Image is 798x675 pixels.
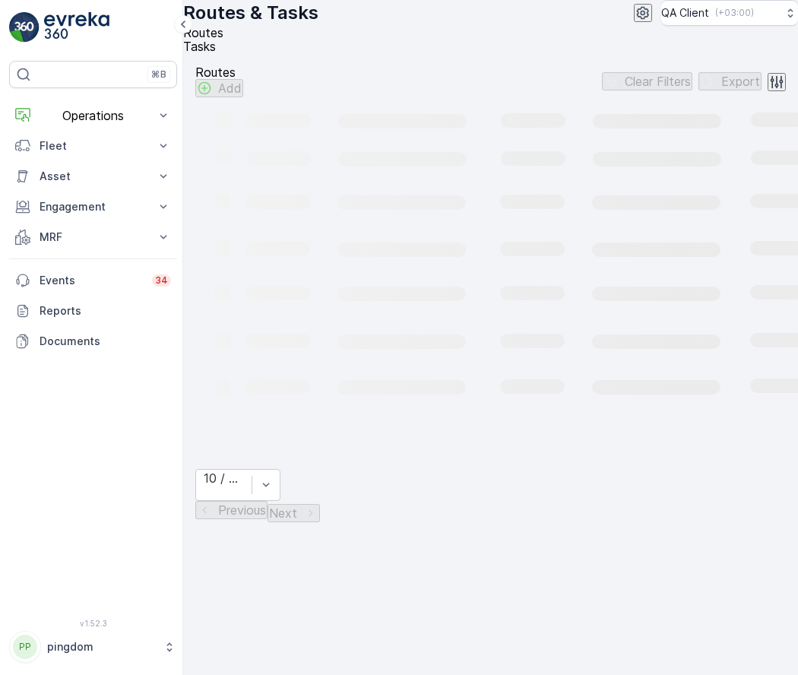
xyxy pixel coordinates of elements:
button: PPpingdom [9,631,177,663]
a: Events34 [9,265,177,296]
p: Fleet [40,138,147,154]
img: logo [9,12,40,43]
button: Clear Filters [602,72,692,90]
div: 10 / Page [204,471,244,485]
p: Engagement [40,199,147,214]
p: Reports [40,303,171,318]
p: Previous [218,503,266,517]
p: Next [269,506,297,520]
p: Asset [40,169,147,184]
p: QA Client [661,5,709,21]
p: Routes & Tasks [183,1,318,25]
p: Documents [40,334,171,349]
a: Documents [9,326,177,357]
p: ⌘B [151,68,166,81]
img: logo_light-DOdMpM7g.png [44,12,109,43]
p: MRF [40,230,147,245]
button: Export [698,72,762,90]
p: Add [218,81,242,95]
p: Operations [40,109,147,122]
button: Previous [195,501,268,519]
p: Routes [195,65,243,79]
p: pingdom [47,639,156,654]
p: Clear Filters [625,74,691,88]
span: v 1.52.3 [9,619,177,628]
p: Export [721,74,760,88]
button: Engagement [9,192,177,222]
span: Routes [183,25,223,40]
button: MRF [9,222,177,252]
button: Asset [9,161,177,192]
p: 34 [155,274,168,287]
span: Tasks [183,39,216,54]
button: Fleet [9,131,177,161]
a: Reports [9,296,177,326]
button: Operations [9,100,177,131]
button: Add [195,79,243,97]
div: PP [13,635,37,659]
button: Next [268,504,320,522]
p: Events [40,273,143,288]
p: ( +03:00 ) [715,7,754,19]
